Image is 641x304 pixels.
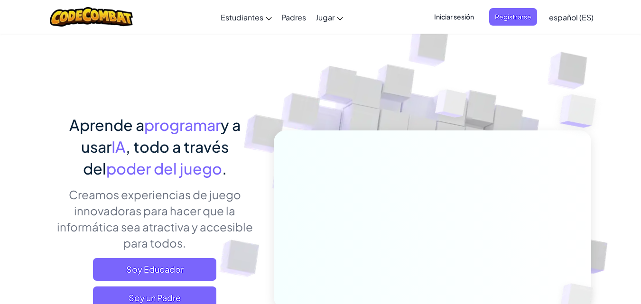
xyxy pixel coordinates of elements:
[106,159,222,178] span: poder del juego
[69,115,144,134] span: Aprende a
[549,12,594,22] span: español (ES)
[83,137,229,178] span: , todo a través del
[277,4,311,30] a: Padres
[222,159,227,178] span: .
[544,4,598,30] a: español (ES)
[50,7,133,27] img: CodeCombat logo
[540,71,622,151] img: Overlap cubes
[311,4,348,30] a: Jugar
[489,8,537,26] button: Registrarse
[216,4,277,30] a: Estudiantes
[50,186,260,251] p: Creamos experiencias de juego innovadoras para hacer que la informática sea atractiva y accesible...
[428,8,480,26] button: Iniciar sesión
[417,71,485,141] img: Overlap cubes
[93,258,216,281] a: Soy Educador
[144,115,221,134] span: programar
[221,12,263,22] span: Estudiantes
[111,137,126,156] span: IA
[316,12,334,22] span: Jugar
